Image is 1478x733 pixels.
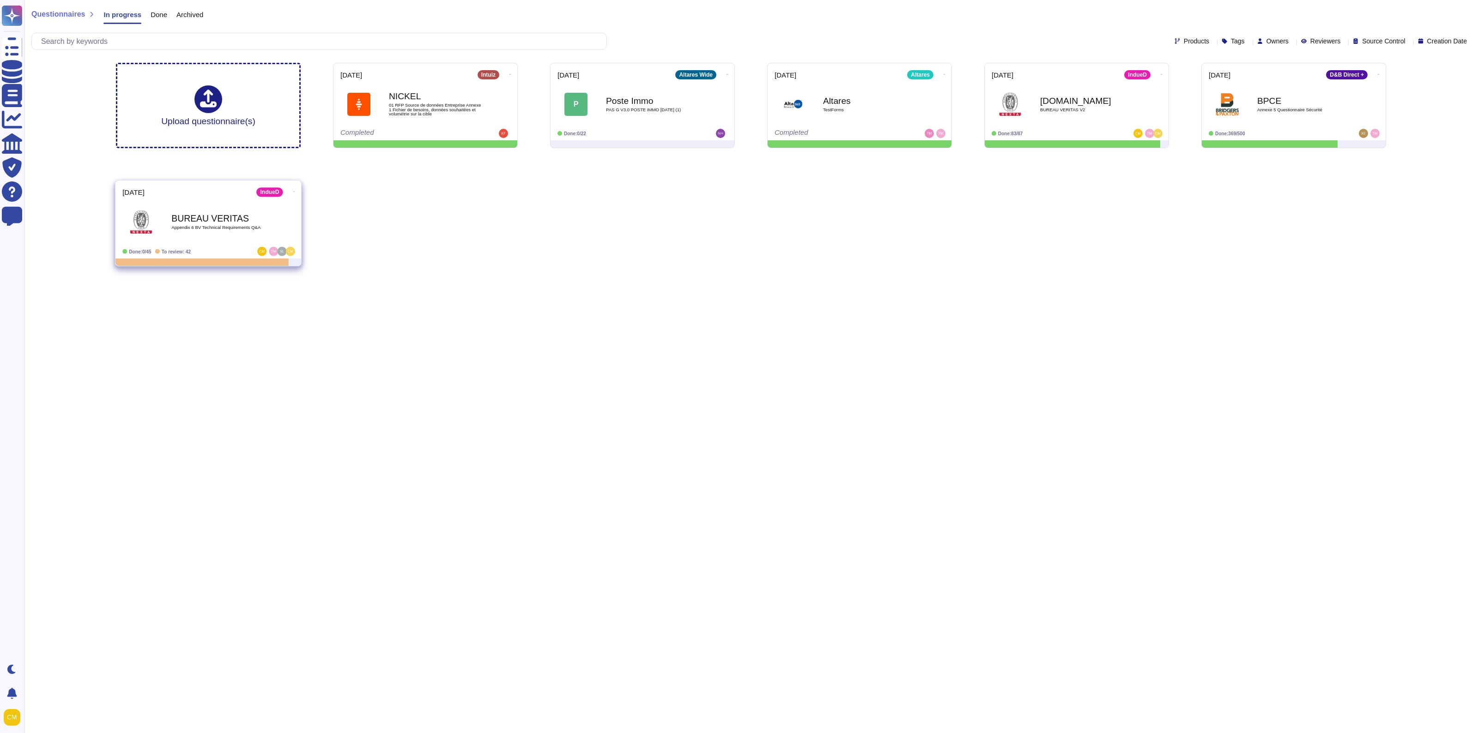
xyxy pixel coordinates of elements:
span: In progress [103,11,141,18]
img: Logo [781,93,805,116]
b: Altares [823,96,915,105]
img: Logo [1216,93,1239,116]
span: BUREAU VERITAS V2 [1040,108,1133,112]
span: Questionnaires [31,11,85,18]
img: user [257,247,267,256]
span: [DATE] [122,189,145,196]
span: PAS G V3.0 POSTE IMMO [DATE] (1) [606,108,698,112]
div: Completed [340,129,454,138]
img: user [4,709,20,726]
span: Done: 369/500 [1215,131,1245,136]
b: [DOMAIN_NAME] [1040,96,1133,105]
img: Logo [999,93,1022,116]
span: To review: 42 [162,249,191,254]
span: [DATE] [340,72,362,78]
img: user [1133,129,1143,138]
span: Owners [1266,38,1289,44]
span: Done: 0/45 [129,249,151,254]
img: user [269,247,278,256]
div: IndueD [1124,70,1151,79]
img: user [716,129,725,138]
img: Logo [129,210,153,234]
div: IndueD [256,187,283,197]
img: user [286,247,295,256]
input: Search by keywords [36,33,606,49]
img: Logo [347,93,370,116]
b: BPCE [1257,96,1350,105]
span: [DATE] [775,72,796,78]
div: Altares Wide [675,70,716,79]
span: Source Control [1362,38,1405,44]
span: Appendix 6 BV Technical Requirements Q&A [171,225,265,230]
div: D&B Direct + [1326,70,1368,79]
img: user [1145,129,1154,138]
div: Completed [775,129,888,138]
b: BUREAU VERITAS [171,214,265,222]
div: Upload questionnaire(s) [161,85,255,126]
span: Reviewers [1310,38,1340,44]
img: user [1359,129,1368,138]
span: Products [1184,38,1209,44]
span: Tags [1231,38,1245,44]
img: user [925,129,934,138]
div: P [564,93,588,116]
span: Annexe 5 Questionnaire Sécurité [1257,108,1350,112]
span: Archived [176,11,203,18]
span: Done: 83/87 [998,131,1023,136]
span: [DATE] [992,72,1013,78]
img: user [1370,129,1380,138]
img: user [1153,129,1163,138]
span: TestForms [823,108,915,112]
span: Creation Date [1427,38,1467,44]
span: [DATE] [557,72,579,78]
div: Altares [907,70,933,79]
b: Poste Immo [606,96,698,105]
img: user [499,129,508,138]
div: Intuiz [478,70,499,79]
span: Done: 0/22 [564,131,586,136]
button: user [2,707,27,727]
span: [DATE] [1209,72,1230,78]
b: NICKEL [389,92,481,101]
img: user [936,129,945,138]
img: user [277,247,286,256]
span: Done [151,11,167,18]
span: 01 RFP Source de données Entreprise Annexe 1 Fichier de besoins, données souhaitées et volumétrie... [389,103,481,116]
